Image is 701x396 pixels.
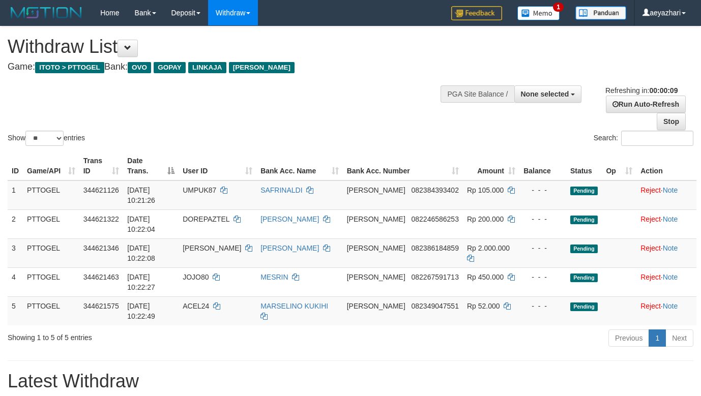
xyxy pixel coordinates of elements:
[649,329,666,347] a: 1
[25,131,64,146] select: Showentries
[636,296,696,325] td: ·
[621,131,693,146] input: Search:
[127,302,155,320] span: [DATE] 10:22:49
[636,151,696,180] th: Action
[79,151,124,180] th: Trans ID: activate to sort column ascending
[260,215,319,223] a: [PERSON_NAME]
[229,62,295,73] span: [PERSON_NAME]
[412,186,459,194] span: Copy 082384393402 to clipboard
[467,244,510,252] span: Rp 2.000.000
[127,215,155,233] span: [DATE] 10:22:04
[347,273,405,281] span: [PERSON_NAME]
[8,5,85,20] img: MOTION_logo.png
[260,273,288,281] a: MESRIN
[154,62,186,73] span: GOPAY
[521,90,569,98] span: None selected
[83,273,119,281] span: 344621463
[412,302,459,310] span: Copy 082349047551 to clipboard
[570,273,598,282] span: Pending
[183,244,241,252] span: [PERSON_NAME]
[23,180,79,210] td: PTTOGEL
[636,267,696,296] td: ·
[640,273,661,281] a: Reject
[35,62,104,73] span: ITOTO > PTTOGEL
[8,296,23,325] td: 5
[570,187,598,195] span: Pending
[441,85,514,103] div: PGA Site Balance /
[519,151,566,180] th: Balance
[636,180,696,210] td: ·
[8,238,23,267] td: 3
[523,185,562,195] div: - - -
[347,215,405,223] span: [PERSON_NAME]
[8,371,693,391] h1: Latest Withdraw
[663,244,678,252] a: Note
[451,6,502,20] img: Feedback.jpg
[412,244,459,252] span: Copy 082386184859 to clipboard
[83,215,119,223] span: 344621322
[523,301,562,311] div: - - -
[602,151,636,180] th: Op: activate to sort column ascending
[128,62,151,73] span: OVO
[665,329,693,347] a: Next
[127,273,155,291] span: [DATE] 10:22:27
[514,85,582,103] button: None selected
[23,267,79,296] td: PTTOGEL
[523,243,562,253] div: - - -
[183,215,229,223] span: DOREPAZTEL
[347,302,405,310] span: [PERSON_NAME]
[83,302,119,310] span: 344621575
[347,244,405,252] span: [PERSON_NAME]
[657,113,686,130] a: Stop
[663,215,678,223] a: Note
[83,244,119,252] span: 344621346
[594,131,693,146] label: Search:
[649,86,678,95] strong: 00:00:09
[566,151,602,180] th: Status
[8,131,85,146] label: Show entries
[523,272,562,282] div: - - -
[467,215,504,223] span: Rp 200.000
[605,86,678,95] span: Refreshing in:
[467,186,504,194] span: Rp 105.000
[8,62,457,72] h4: Game: Bank:
[606,96,686,113] a: Run Auto-Refresh
[8,37,457,57] h1: Withdraw List
[83,186,119,194] span: 344621126
[127,244,155,262] span: [DATE] 10:22:08
[183,302,209,310] span: ACEL24
[260,244,319,252] a: [PERSON_NAME]
[636,209,696,238] td: ·
[640,186,661,194] a: Reject
[256,151,343,180] th: Bank Acc. Name: activate to sort column ascending
[467,273,504,281] span: Rp 450.000
[343,151,463,180] th: Bank Acc. Number: activate to sort column ascending
[183,273,209,281] span: JOJO80
[23,238,79,267] td: PTTOGEL
[8,151,23,180] th: ID
[347,186,405,194] span: [PERSON_NAME]
[23,151,79,180] th: Game/API: activate to sort column ascending
[640,215,661,223] a: Reject
[8,328,284,343] div: Showing 1 to 5 of 5 entries
[179,151,256,180] th: User ID: activate to sort column ascending
[640,302,661,310] a: Reject
[636,238,696,267] td: ·
[8,209,23,238] td: 2
[8,267,23,296] td: 4
[523,214,562,224] div: - - -
[517,6,560,20] img: Button%20Memo.svg
[663,302,678,310] a: Note
[8,180,23,210] td: 1
[553,3,564,12] span: 1
[575,6,626,20] img: panduan.png
[260,186,302,194] a: SAFRINALDI
[467,302,500,310] span: Rp 52.000
[127,186,155,204] span: [DATE] 10:21:26
[570,216,598,224] span: Pending
[663,186,678,194] a: Note
[412,215,459,223] span: Copy 082246586253 to clipboard
[260,302,328,310] a: MARSELINO KUKIHI
[570,245,598,253] span: Pending
[663,273,678,281] a: Note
